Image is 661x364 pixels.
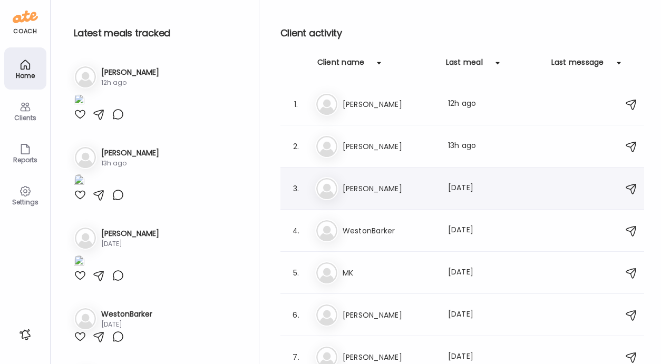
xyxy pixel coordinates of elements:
[6,72,44,79] div: Home
[316,220,337,241] img: bg-avatar-default.svg
[290,267,303,279] div: 5.
[448,267,541,279] div: [DATE]
[316,262,337,283] img: bg-avatar-default.svg
[74,174,84,189] img: images%2Fh0RzTmJEDwRJLpVssWYU24F0eRm2%2FZJ9GY7vItP9BPI1JNGxq%2FuI22scgmVUqNSCxyQKMX_1080
[290,351,303,363] div: 7.
[6,114,44,121] div: Clients
[448,309,541,321] div: [DATE]
[13,27,37,36] div: coach
[101,239,159,249] div: [DATE]
[74,94,84,108] img: images%2FCg1UZFOpApawgxHCDn2NIu0Dqdu1%2FujVxTm3mQFZ61nYluJH2%2FLEXJcbAnStX0RhLxkDFo_1080
[343,224,435,237] h3: WestonBarker
[6,156,44,163] div: Reports
[101,159,159,168] div: 13h ago
[101,320,152,329] div: [DATE]
[448,351,541,363] div: [DATE]
[6,199,44,205] div: Settings
[290,182,303,195] div: 3.
[551,57,604,74] div: Last message
[75,308,96,329] img: bg-avatar-default.svg
[316,304,337,326] img: bg-avatar-default.svg
[343,351,435,363] h3: [PERSON_NAME]
[13,8,38,25] img: ate
[446,57,483,74] div: Last meal
[316,94,337,115] img: bg-avatar-default.svg
[75,228,96,249] img: bg-avatar-default.svg
[290,140,303,153] div: 2.
[75,66,96,87] img: bg-avatar-default.svg
[448,140,541,153] div: 13h ago
[290,309,303,321] div: 6.
[101,78,159,87] div: 12h ago
[343,309,435,321] h3: [PERSON_NAME]
[448,182,541,195] div: [DATE]
[75,147,96,168] img: bg-avatar-default.svg
[280,25,644,41] h2: Client activity
[343,267,435,279] h3: MK
[290,98,303,111] div: 1.
[448,98,541,111] div: 12h ago
[74,25,242,41] h2: Latest meals tracked
[101,67,159,78] h3: [PERSON_NAME]
[316,136,337,157] img: bg-avatar-default.svg
[316,178,337,199] img: bg-avatar-default.svg
[101,228,159,239] h3: [PERSON_NAME]
[101,147,159,159] h3: [PERSON_NAME]
[448,224,541,237] div: [DATE]
[290,224,303,237] div: 4.
[101,309,152,320] h3: WestonBarker
[74,255,84,269] img: images%2F09qnxXW17bRbK1A9tHwZ20ugH8N2%2FhSwHUBDFX9Y6AAREHhfJ%2FWc5YTbq4AVPV0FUk05VS_1080
[343,140,435,153] h3: [PERSON_NAME]
[343,182,435,195] h3: [PERSON_NAME]
[317,57,365,74] div: Client name
[343,98,435,111] h3: [PERSON_NAME]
